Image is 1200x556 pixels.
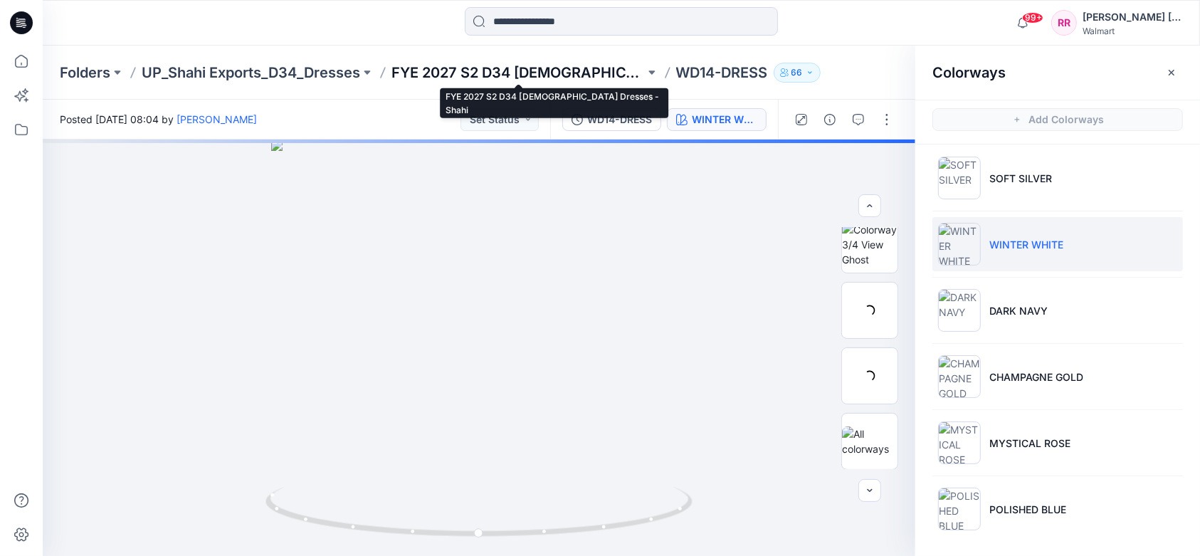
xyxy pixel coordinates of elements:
[938,488,981,530] img: POLISHED BLUE
[177,113,257,125] a: [PERSON_NAME]
[938,223,981,266] img: WINTER WHITE
[938,355,981,398] img: CHAMPAGNE GOLD
[989,171,1052,186] p: SOFT SILVER
[819,108,841,131] button: Details
[791,65,803,80] p: 66
[932,64,1006,81] h2: Colorways
[1022,12,1043,23] span: 99+
[842,222,898,267] img: Colorway 3/4 View Ghost
[938,157,981,199] img: SOFT SILVER
[989,303,1048,318] p: DARK NAVY
[692,112,757,127] div: WINTER WHITE
[587,112,652,127] div: WD14-DRESS
[142,63,360,83] a: UP_Shahi Exports_D34_Dresses
[842,426,898,456] img: All colorways
[667,108,767,131] button: WINTER WHITE
[774,63,821,83] button: 66
[391,63,645,83] a: FYE 2027 S2 D34 [DEMOGRAPHIC_DATA] Dresses - Shahi
[989,369,1083,384] p: CHAMPAGNE GOLD
[1051,10,1077,36] div: RR
[60,63,110,83] a: Folders
[989,237,1063,252] p: WINTER WHITE
[989,502,1066,517] p: POLISHED BLUE
[60,112,257,127] span: Posted [DATE] 08:04 by
[938,289,981,332] img: DARK NAVY
[562,108,661,131] button: WD14-DRESS
[989,436,1070,451] p: MYSTICAL ROSE
[676,63,768,83] p: WD14-DRESS
[1083,26,1182,36] div: Walmart
[1083,9,1182,26] div: [PERSON_NAME] [PERSON_NAME]
[938,421,981,464] img: MYSTICAL ROSE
